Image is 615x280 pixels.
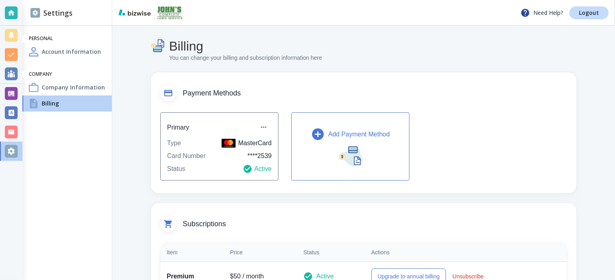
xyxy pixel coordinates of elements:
[183,220,567,229] span: Subscriptions
[22,95,112,112] a: BillingBilling
[160,243,224,262] th: Item
[157,6,182,19] img: John's Complete Lawn Service
[222,139,236,148] img: MasterCard
[569,6,609,19] a: Logout
[579,10,599,16] p: Logout
[42,99,59,108] h4: Billing
[30,8,40,18] img: DashboardSidebarSettings.svg
[291,112,409,181] button: Add Payment Method
[22,44,112,60] a: Account InformationAccount Information
[520,8,563,18] p: Need Help?
[167,138,181,148] p: Type
[183,89,567,98] span: Payment Methods
[29,71,105,78] h6: Company
[22,79,112,95] a: Company InformationCompany Information
[167,164,185,174] p: Status
[222,138,272,148] p: MasterCard
[151,39,166,54] img: Billing
[42,47,101,56] h4: Account Information
[29,35,105,42] h6: Personal
[365,243,567,262] th: Actions
[169,54,322,63] p: You can change your billing and subscription information here
[297,243,365,262] th: Status
[119,9,151,16] img: bizwise
[224,243,297,262] th: Price
[30,8,73,18] h2: Settings
[328,130,390,139] p: Add Payment Method
[243,164,272,174] p: Active
[167,151,206,161] p: Card Number
[167,122,189,132] h6: Primary
[169,39,322,54] h4: Billing
[42,83,105,91] h4: Company Information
